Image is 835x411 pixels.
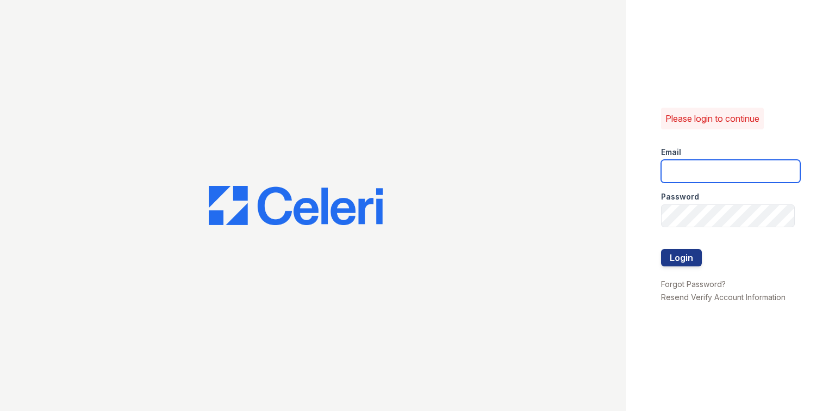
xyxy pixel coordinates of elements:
p: Please login to continue [665,112,759,125]
label: Password [661,191,699,202]
img: CE_Logo_Blue-a8612792a0a2168367f1c8372b55b34899dd931a85d93a1a3d3e32e68fde9ad4.png [209,186,383,225]
a: Resend Verify Account Information [661,292,786,302]
a: Forgot Password? [661,279,726,289]
label: Email [661,147,681,158]
button: Login [661,249,702,266]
